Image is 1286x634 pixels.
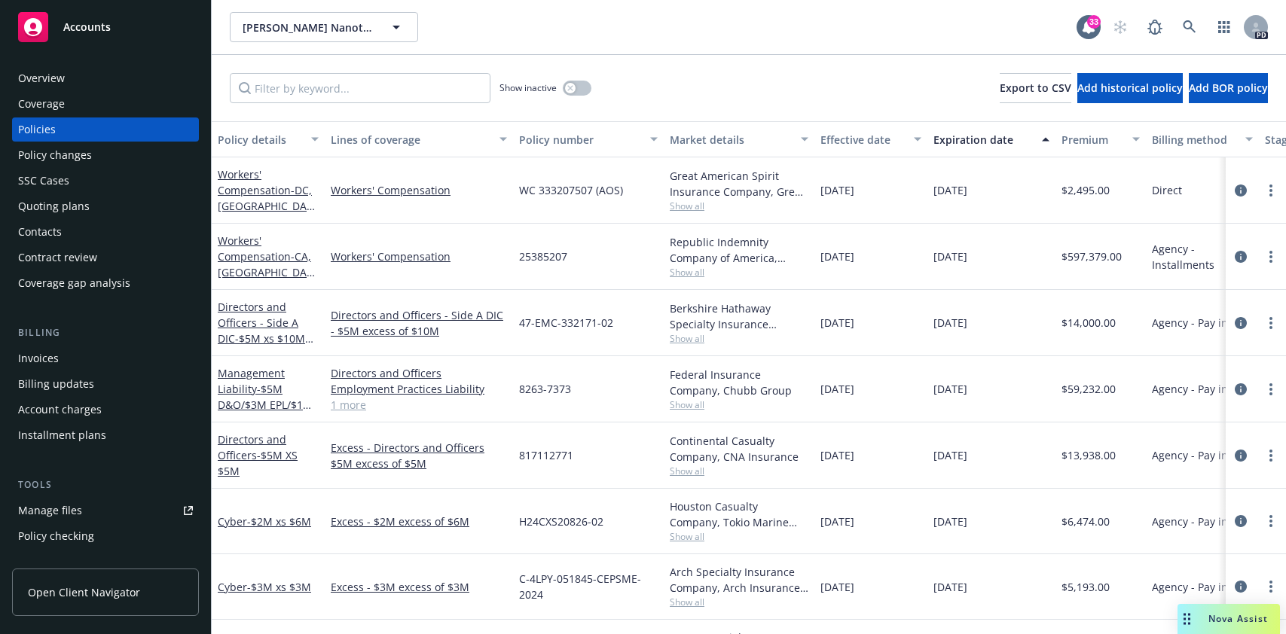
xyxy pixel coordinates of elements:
a: Policies [12,117,199,142]
span: [DATE] [933,315,967,331]
span: Show all [670,266,808,279]
span: Agency - Pay in full [1152,315,1248,331]
span: Show all [670,465,808,477]
div: Quoting plans [18,194,90,218]
button: Billing method [1146,121,1259,157]
div: Installment plans [18,423,106,447]
span: $14,000.00 [1061,315,1116,331]
div: Berkshire Hathaway Specialty Insurance Company, Berkshire Hathaway Specialty Insurance [670,300,808,332]
a: Directors and Officers - Side A DIC [218,300,305,361]
div: Policy number [519,132,641,148]
div: Continental Casualty Company, CNA Insurance [670,433,808,465]
div: Policy details [218,132,302,148]
a: Directors and Officers [331,365,507,381]
span: H24CXS20826-02 [519,514,603,529]
a: Cyber [218,514,311,529]
a: more [1262,314,1280,332]
span: Agency - Pay in full [1152,579,1248,595]
div: Contacts [18,220,62,244]
span: [PERSON_NAME] Nanotechnologies, Inc. [243,20,373,35]
span: Agency - Installments [1152,241,1253,273]
span: [DATE] [820,248,854,264]
a: Policy checking [12,524,199,548]
a: Workers' Compensation [218,233,313,422]
span: [DATE] [933,514,967,529]
span: Add BOR policy [1189,81,1268,95]
span: Show all [670,530,808,543]
div: Manage exposures [18,550,114,574]
a: circleInformation [1232,314,1250,332]
a: circleInformation [1232,248,1250,266]
span: - $5M XS $5M [218,448,298,478]
span: [DATE] [820,381,854,397]
a: circleInformation [1232,380,1250,398]
div: Contract review [18,245,97,270]
button: Add BOR policy [1189,73,1268,103]
a: Workers' Compensation [331,182,507,198]
div: Manage files [18,498,82,523]
a: Coverage gap analysis [12,271,199,295]
a: Report a Bug [1140,12,1170,42]
span: [DATE] [820,447,854,463]
span: [DATE] [820,182,854,198]
span: - $5M D&O/$3M EPL/$1M FID [218,382,313,428]
span: $597,379.00 [1061,248,1122,264]
button: Policy details [212,121,325,157]
button: Expiration date [927,121,1055,157]
a: Workers' Compensation [331,248,507,264]
a: Directors and Officers [218,432,298,478]
a: Excess - Directors and Officers $5M excess of $5M [331,440,507,471]
input: Filter by keyword... [230,73,490,103]
div: Billing method [1152,132,1236,148]
div: Account charges [18,398,102,422]
div: Effective date [820,132,905,148]
div: SSC Cases [18,169,69,193]
div: Houston Casualty Company, Tokio Marine HCC, RT Specialty Insurance Services, LLC (RSG Specialty, ... [670,498,808,530]
a: Contacts [12,220,199,244]
a: more [1262,512,1280,530]
button: Effective date [814,121,927,157]
div: Expiration date [933,132,1033,148]
button: Export to CSV [1000,73,1071,103]
div: Federal Insurance Company, Chubb Group [670,367,808,398]
div: Overview [18,66,65,90]
span: [DATE] [933,381,967,397]
button: Lines of coverage [325,121,513,157]
a: Quoting plans [12,194,199,218]
a: Cyber [218,580,311,594]
span: [DATE] [820,315,854,331]
button: Market details [664,121,814,157]
a: Invoices [12,346,199,370]
span: Show all [670,398,808,411]
div: Invoices [18,346,59,370]
div: Arch Specialty Insurance Company, Arch Insurance Company, RT Specialty Insurance Services, LLC (R... [670,564,808,596]
button: Premium [1055,121,1146,157]
a: Account charges [12,398,199,422]
span: - $5M xs $10M Side A DIC [218,331,313,361]
span: Manage exposures [12,550,199,574]
span: 8263-7373 [519,381,571,397]
a: more [1262,248,1280,266]
a: more [1262,447,1280,465]
a: more [1262,578,1280,596]
button: Add historical policy [1077,73,1183,103]
a: Installment plans [12,423,199,447]
span: 47-EMC-332171-02 [519,315,613,331]
button: [PERSON_NAME] Nanotechnologies, Inc. [230,12,418,42]
span: $6,474.00 [1061,514,1110,529]
a: Excess - $3M excess of $3M [331,579,507,595]
div: Republic Indemnity Company of America, [GEOGRAPHIC_DATA] Indemnity [670,234,808,266]
span: [DATE] [820,579,854,595]
button: Nova Assist [1178,604,1280,634]
a: Directors and Officers - Side A DIC - $5M excess of $10M [331,307,507,339]
a: Overview [12,66,199,90]
div: Market details [670,132,792,148]
a: circleInformation [1232,578,1250,596]
button: Policy number [513,121,664,157]
a: Workers' Compensation [218,167,313,355]
span: Show inactive [499,81,557,94]
a: Start snowing [1105,12,1135,42]
div: 33 [1087,15,1101,29]
span: $2,495.00 [1061,182,1110,198]
span: Show all [670,332,808,345]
